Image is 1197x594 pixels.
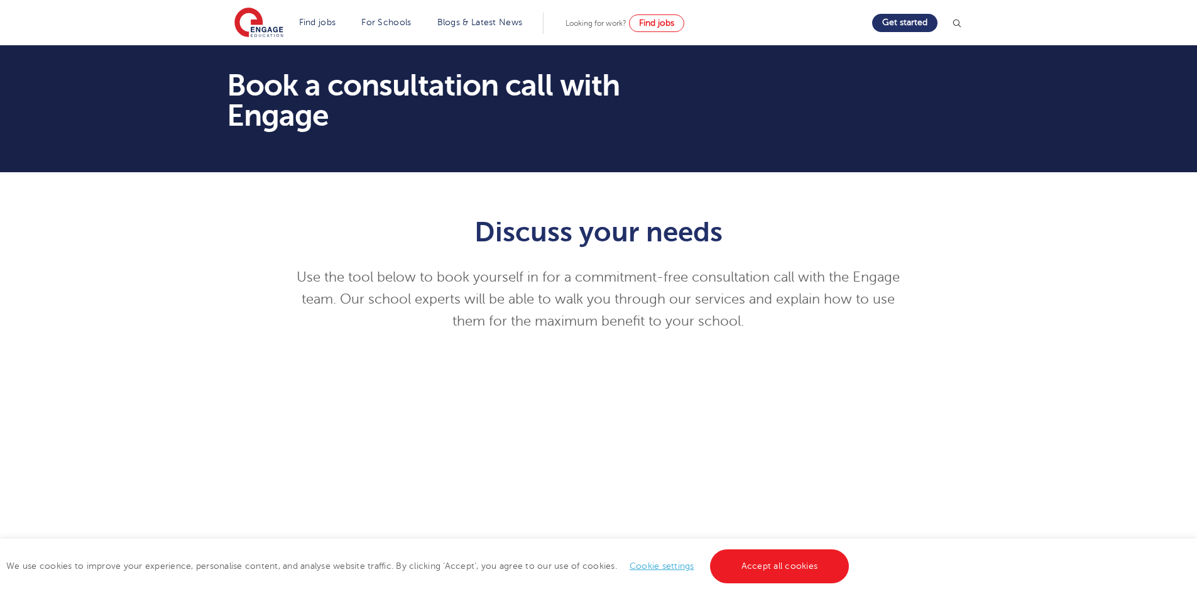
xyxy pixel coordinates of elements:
span: We use cookies to improve your experience, personalise content, and analyse website traffic. By c... [6,561,852,571]
a: Find jobs [629,14,684,32]
span: Find jobs [639,18,674,28]
a: Blogs & Latest News [437,18,523,27]
a: Find jobs [299,18,336,27]
img: Engage Education [234,8,283,39]
a: Accept all cookies [710,549,850,583]
a: For Schools [361,18,411,27]
h1: Book a consultation call with Engage [227,70,716,131]
h1: Discuss your needs [290,216,907,248]
a: Cookie settings [630,561,694,571]
a: Get started [872,14,937,32]
span: Looking for work? [566,19,626,28]
p: Use the tool below to book yourself in for a commitment-free consultation call with the Engage te... [290,267,907,333]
